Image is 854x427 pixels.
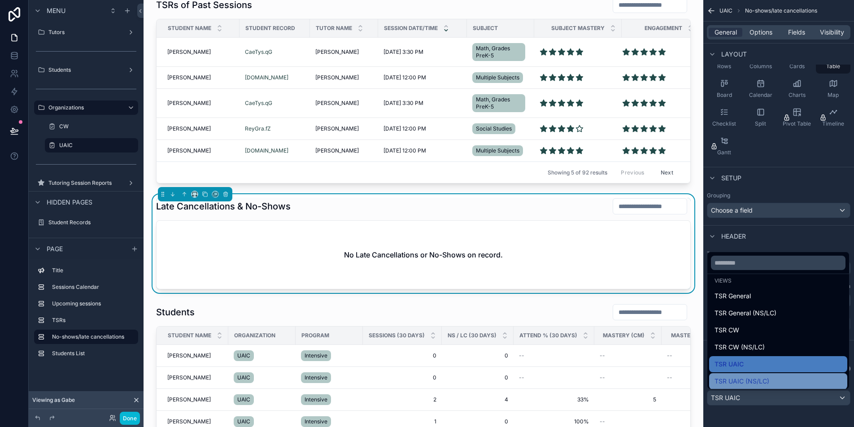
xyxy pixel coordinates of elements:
[234,332,275,339] span: Organization
[301,332,329,339] span: Program
[245,25,295,32] span: Student Record
[551,25,605,32] span: Subject Mastery
[654,166,680,179] button: Next
[448,332,497,339] span: NS / LC (30 Days)
[548,169,607,176] span: Showing 5 of 92 results
[369,332,425,339] span: Sessions (30 Days)
[168,332,211,339] span: Student Name
[344,249,503,260] h2: No Late Cancellations or No-Shows on record.
[671,332,712,339] span: Mastery (LM)
[316,25,352,32] span: Tutor Name
[168,25,211,32] span: Student Name
[645,25,682,32] span: Engagement
[473,25,498,32] span: Subject
[384,25,438,32] span: Session Date/Time
[519,332,577,339] span: Attend % (30 Days)
[156,200,291,213] h1: Late Cancellations & No-Shows
[603,332,645,339] span: Mastery (CM)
